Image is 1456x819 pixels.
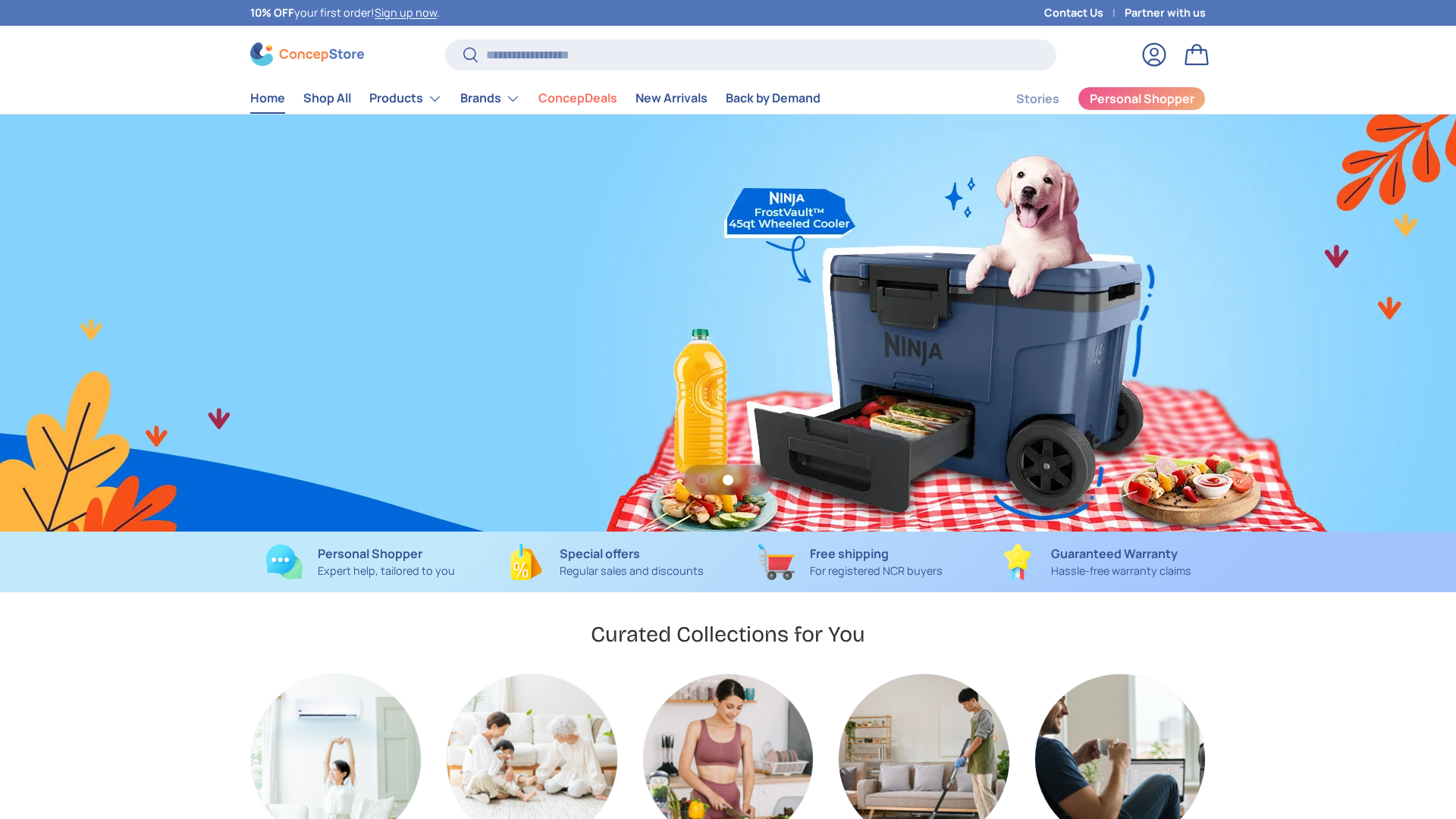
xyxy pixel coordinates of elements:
span: Personal Shopper [1090,93,1194,105]
summary: Products [360,83,451,114]
strong: Personal Shopper [318,545,422,562]
a: Free shipping For registered NCR buyers [740,544,961,580]
a: Brands [460,83,520,114]
p: Hassle-free warranty claims [1051,563,1191,579]
summary: Brands [451,83,529,114]
strong: Free shipping [810,545,889,562]
a: Personal Shopper Expert help, tailored to you [250,544,471,580]
a: Personal Shopper [1078,86,1206,111]
a: Shop All [303,83,351,113]
a: Guaranteed Warranty Hassle-free warranty claims [985,544,1206,580]
img: ConcepStore [250,42,364,66]
a: Partner with us [1125,5,1206,21]
nav: Secondary [980,83,1206,114]
a: Products [369,83,442,114]
p: your first order! . [250,5,440,21]
a: New Arrivals [635,83,708,113]
a: Sign up now [375,5,437,20]
strong: Special offers [560,545,640,562]
a: Home [250,83,285,113]
p: Regular sales and discounts [560,563,704,579]
p: For registered NCR buyers [810,563,943,579]
a: Special offers Regular sales and discounts [495,544,716,580]
a: ConcepDeals [538,83,617,113]
strong: Guaranteed Warranty [1051,545,1178,562]
a: Back by Demand [726,83,821,113]
nav: Primary [250,83,821,114]
strong: 10% OFF [250,5,294,20]
a: Stories [1016,84,1059,114]
a: Contact Us [1044,5,1125,21]
h2: Curated Collections for You [591,620,865,648]
p: Expert help, tailored to you [318,563,455,579]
